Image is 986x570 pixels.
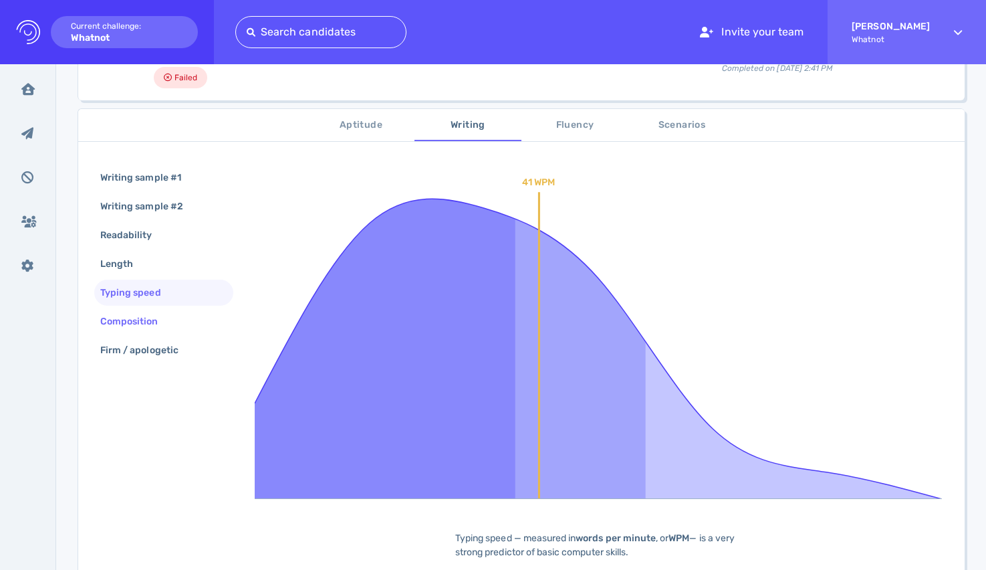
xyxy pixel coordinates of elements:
[522,177,555,188] text: 41 WPM
[98,168,197,187] div: Writing sample #1
[529,117,620,134] span: Fluency
[852,21,930,32] strong: [PERSON_NAME]
[98,197,199,216] div: Writing sample #2
[98,254,149,274] div: Length
[668,533,689,544] b: WPM
[174,70,197,86] span: Failed
[98,341,195,360] div: Firm / apologetic
[316,117,406,134] span: Aptitude
[422,117,513,134] span: Writing
[98,283,177,302] div: Typing speed
[636,117,727,134] span: Scenarios
[435,531,769,559] div: Typing speed — measured in , or — is a very strong predictor of basic computer skills.
[576,533,656,544] b: words per minute
[98,225,168,245] div: Readability
[98,312,174,331] div: Composition
[852,35,930,44] span: Whatnot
